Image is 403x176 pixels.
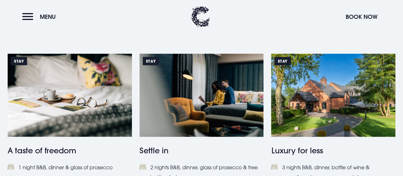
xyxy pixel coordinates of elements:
[8,164,14,170] img: Bed
[22,10,59,24] button: Menu
[140,54,264,136] img: https://clandeboyelodge.s3-assets.com/offer-thumbnails/Settle-In-464x309.jpg
[271,164,277,170] img: Bed
[8,54,132,136] img: https://clandeboyelodge.s3-assets.com/offer-thumbnails/taste-of-freedom-special-offers-2025.png
[140,145,264,156] h4: Settle in
[271,145,395,156] h4: Luxury for less
[8,145,132,156] h4: A taste of freedom
[140,164,146,170] img: Bed
[8,163,132,172] li: 1 night B&B, dinner & glass of prosecco
[11,57,27,65] span: Stay
[40,13,56,20] span: Menu
[271,54,395,136] img: https://clandeboyelodge.s3-assets.com/offer-thumbnails/Luxury-for-less-special-offer.png
[274,57,291,65] span: Stay
[191,6,210,27] img: Clandeboye Lodge
[342,10,381,24] button: Book Now
[143,57,159,65] span: Stay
